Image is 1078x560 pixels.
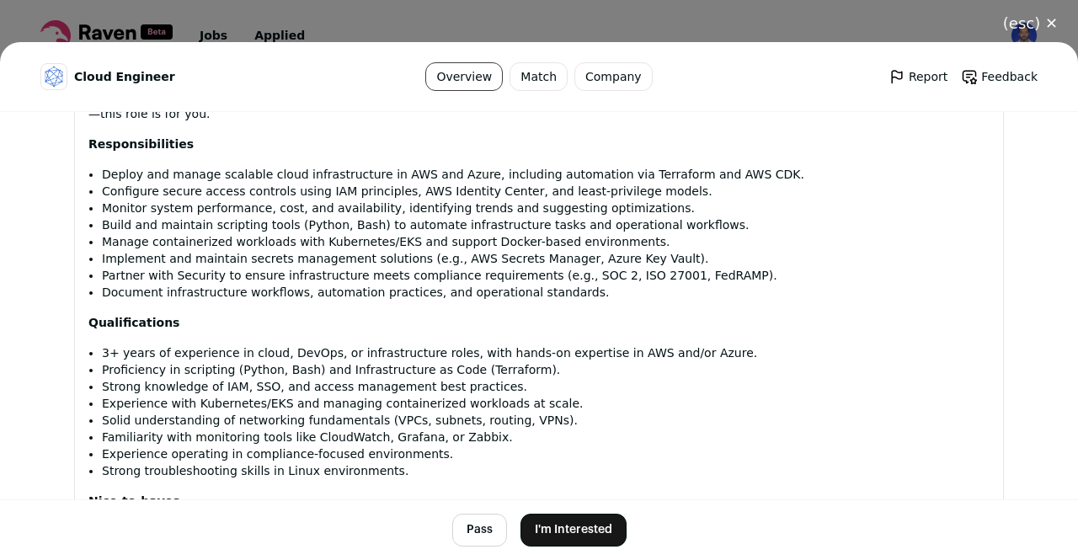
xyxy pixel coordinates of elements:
[102,462,990,479] li: Strong troubleshooting skills in Linux environments.
[102,395,990,412] li: Experience with Kubernetes/EKS and managing containerized workloads at scale.
[102,267,990,284] li: Partner with Security to ensure infrastructure meets compliance requirements (e.g., SOC 2, ISO 27...
[102,361,990,378] li: Proficiency in scripting (Python, Bash) and Infrastructure as Code (Terraform).
[983,5,1078,42] button: Close modal
[574,62,653,91] a: Company
[102,378,990,395] li: Strong knowledge of IAM, SSO, and access management best practices.
[102,284,990,301] li: Document infrastructure workflows, automation practices, and operational standards.
[520,514,627,547] button: I'm Interested
[452,514,507,547] button: Pass
[74,68,175,85] span: Cloud Engineer
[88,137,194,151] strong: Responsibilities
[102,233,990,250] li: Manage containerized workloads with Kubernetes/EKS and support Docker-based environments.
[102,166,990,183] li: Deploy and manage scalable cloud infrastructure in AWS and Azure, including automation via Terraf...
[102,183,990,200] li: Configure secure access controls using IAM principles, AWS Identity Center, and least-privilege m...
[102,344,990,361] li: 3+ years of experience in cloud, DevOps, or infrastructure roles, with hands-on expertise in AWS ...
[88,316,179,329] strong: Qualifications
[102,429,990,445] li: Familiarity with monitoring tools like CloudWatch, Grafana, or Zabbix.
[102,250,990,267] li: Implement and maintain secrets management solutions (e.g., AWS Secrets Manager, Azure Key Vault).
[425,62,503,91] a: Overview
[102,445,990,462] li: Experience operating in compliance-focused environments.
[88,494,180,508] strong: Nice-to-haves
[41,64,67,89] img: 15403e466b0041d41674c639546a3758a8489fb75031fdcabed524277eb7157b.png
[961,68,1038,85] a: Feedback
[102,216,990,233] li: Build and maintain scripting tools (Python, Bash) to automate infrastructure tasks and operationa...
[102,412,990,429] li: Solid understanding of networking fundamentals (VPCs, subnets, routing, VPNs).
[510,62,568,91] a: Match
[889,68,947,85] a: Report
[102,200,990,216] li: Monitor system performance, cost, and availability, identifying trends and suggesting optimizations.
